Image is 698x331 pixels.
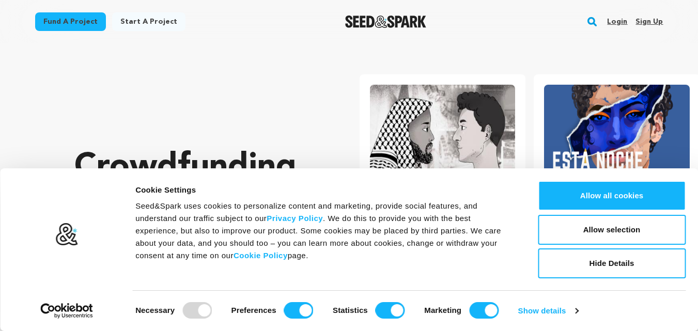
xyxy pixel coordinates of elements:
div: Seed&Spark uses cookies to personalize content and marketing, provide social features, and unders... [135,200,515,262]
button: Hide Details [538,248,686,278]
strong: Preferences [231,306,276,314]
strong: Marketing [424,306,461,314]
a: Fund a project [35,12,106,31]
a: Sign up [635,13,663,30]
a: Seed&Spark Homepage [345,15,426,28]
p: Crowdfunding that . [74,147,318,271]
a: Start a project [112,12,185,31]
img: Khutbah image [370,85,516,184]
strong: Statistics [333,306,368,314]
img: logo [55,223,79,246]
a: Show details [518,303,578,319]
div: Cookie Settings [135,184,515,196]
a: Login [607,13,627,30]
a: Cookie Policy [234,251,288,260]
button: Allow selection [538,215,686,245]
img: Seed&Spark Logo Dark Mode [345,15,426,28]
strong: Necessary [135,306,175,314]
a: Usercentrics Cookiebot - opens in a new window [22,303,112,319]
button: Allow all cookies [538,181,686,211]
a: Privacy Policy [267,214,323,223]
img: ESTA NOCHE image [544,85,690,184]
